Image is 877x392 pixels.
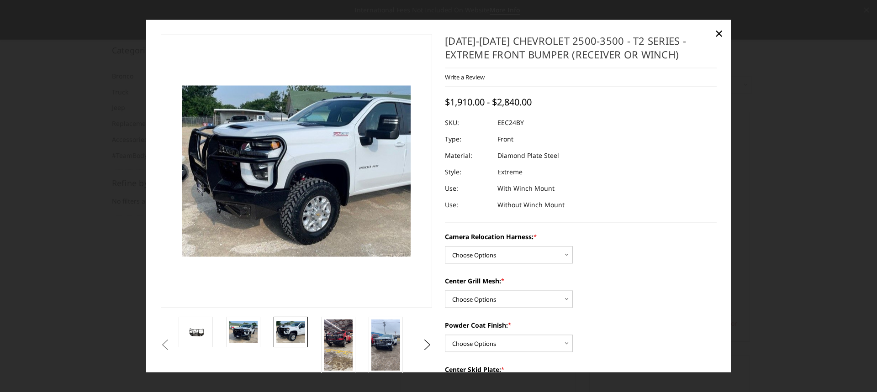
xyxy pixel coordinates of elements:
[445,131,491,147] dt: Type:
[276,321,305,343] img: 2024-2025 Chevrolet 2500-3500 - T2 Series - Extreme Front Bumper (receiver or winch)
[497,197,565,213] dd: Without Winch Mount
[158,338,172,352] button: Previous
[371,319,400,371] img: 2024-2025 Chevrolet 2500-3500 - T2 Series - Extreme Front Bumper (receiver or winch)
[445,115,491,131] dt: SKU:
[497,147,559,164] dd: Diamond Plate Steel
[445,276,717,286] label: Center Grill Mesh:
[831,348,877,392] iframe: Chat Widget
[445,34,717,68] h1: [DATE]-[DATE] Chevrolet 2500-3500 - T2 Series - Extreme Front Bumper (receiver or winch)
[445,73,485,81] a: Write a Review
[497,180,555,197] dd: With Winch Mount
[324,319,353,371] img: 2024-2025 Chevrolet 2500-3500 - T2 Series - Extreme Front Bumper (receiver or winch)
[712,26,726,41] a: Close
[445,365,717,374] label: Center Skid Plate:
[445,180,491,197] dt: Use:
[445,147,491,164] dt: Material:
[229,321,258,343] img: 2024-2025 Chevrolet 2500-3500 - T2 Series - Extreme Front Bumper (receiver or winch)
[421,338,434,352] button: Next
[445,96,532,108] span: $1,910.00 - $2,840.00
[161,34,433,308] a: 2024-2025 Chevrolet 2500-3500 - T2 Series - Extreme Front Bumper (receiver or winch)
[445,320,717,330] label: Powder Coat Finish:
[497,115,524,131] dd: EEC24BY
[181,325,210,339] img: 2024-2025 Chevrolet 2500-3500 - T2 Series - Extreme Front Bumper (receiver or winch)
[497,131,513,147] dd: Front
[445,164,491,180] dt: Style:
[497,164,523,180] dd: Extreme
[445,232,717,241] label: Camera Relocation Harness:
[445,197,491,213] dt: Use:
[715,24,723,43] span: ×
